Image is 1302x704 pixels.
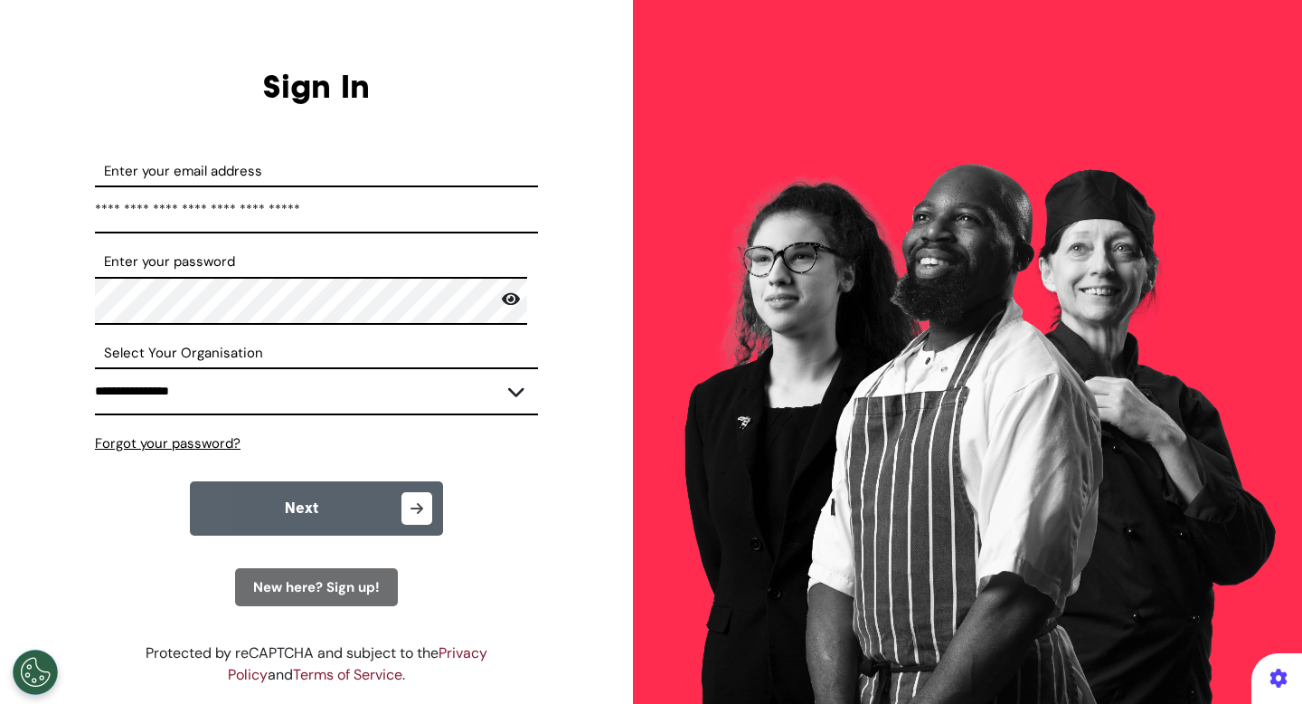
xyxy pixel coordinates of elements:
a: Terms of Service [293,665,402,684]
button: Next [190,481,443,536]
div: Protected by reCAPTCHA and subject to the and . [95,642,538,686]
label: Enter your email address [95,161,538,182]
span: New here? Sign up! [253,578,380,596]
span: Next [285,501,318,516]
label: Enter your password [95,252,538,272]
h2: Sign In [95,67,538,106]
span: Forgot your password? [95,434,241,452]
button: Open Preferences [13,650,58,695]
label: Select Your Organisation [95,343,538,364]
